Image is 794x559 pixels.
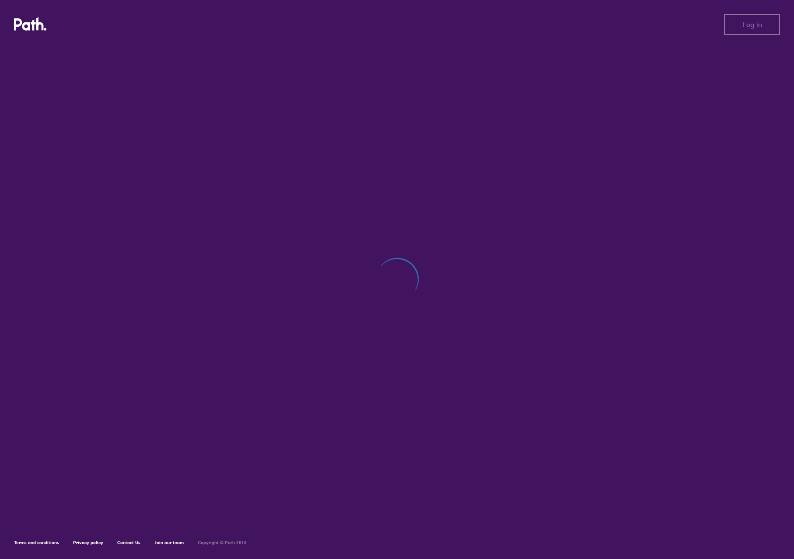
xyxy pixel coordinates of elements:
a: Contact Us [117,540,140,545]
span: Log in [742,21,762,28]
a: Privacy policy [73,540,103,545]
h6: Copyright © Path 2018 [198,540,247,545]
a: Join our team [154,540,184,545]
a: Terms and conditions [14,540,59,545]
button: Log in [724,14,780,35]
